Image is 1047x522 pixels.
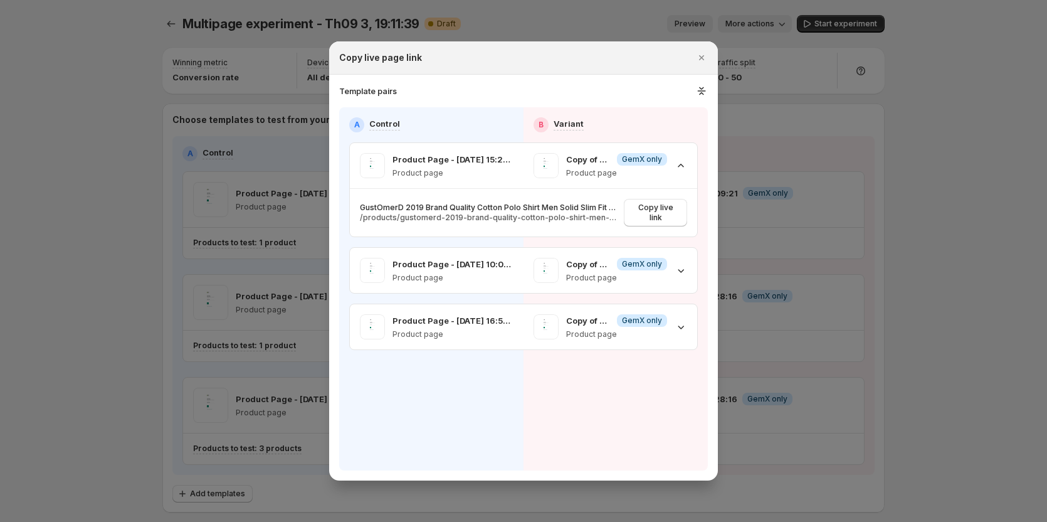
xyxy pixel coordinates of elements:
[392,153,513,166] p: Product Page - [DATE] 15:28:16
[566,273,667,283] p: Product page
[539,120,544,130] h2: B
[360,203,619,213] p: GustOmerD 2019 Brand Quality Cotton Polo Shirt Men Solid Slim Fit Short Sleeve Polos Men Fashion ...
[360,258,385,283] img: Product Page - Aug 19, 10:09:21
[534,258,559,283] img: Copy of Product Page - Aug 25, 15:28:16
[392,329,513,339] p: Product page
[392,273,513,283] p: Product page
[339,51,422,64] h2: Copy live page link
[624,199,687,226] button: Copy live link
[631,203,680,223] span: Copy live link
[392,258,513,270] p: Product Page - [DATE] 10:09:21
[566,258,612,270] p: Copy of Product Page - [DATE] 15:28:16
[622,316,662,326] span: GemX only
[360,213,619,223] p: /products/gustomerd-2019-brand-quality-cotton-polo-shirt-men-solid-slim-fit-short-sleeve-polos-me...
[369,117,400,130] p: Control
[693,49,710,67] button: Close
[566,168,667,178] p: Product page
[534,314,559,339] img: Copy of Product Page - Aug 25, 15:28:16
[392,314,513,327] p: Product Page - [DATE] 16:53:53
[622,154,662,164] span: GemX only
[566,314,612,327] p: Copy of Product Page - [DATE] 15:28:16
[360,153,385,178] img: Product Page - Aug 25, 15:28:16
[566,153,612,166] p: Copy of Product Page - [DATE] 10:09:21
[339,85,397,97] h3: Template pairs
[354,120,360,130] h2: A
[534,153,559,178] img: Copy of Product Page - Aug 19, 10:09:21
[622,259,662,269] span: GemX only
[554,117,584,130] p: Variant
[566,329,667,339] p: Product page
[392,168,513,178] p: Product page
[360,314,385,339] img: Product Page - Aug 22, 16:53:53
